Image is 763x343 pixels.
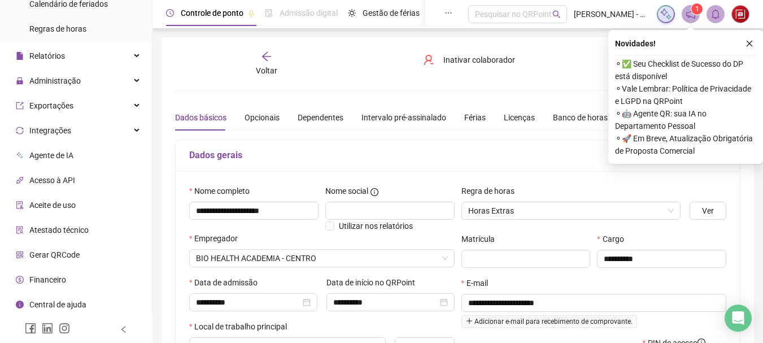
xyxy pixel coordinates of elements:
span: Exportações [29,101,73,110]
span: pushpin [248,10,255,17]
label: Nome completo [189,185,257,197]
span: left [120,325,128,333]
span: Adicionar e-mail para recebimento de comprovante. [461,315,637,328]
span: search [552,10,561,19]
div: Licenças [504,111,535,124]
span: Gerar QRCode [29,250,80,259]
span: notification [686,9,696,19]
span: user-delete [423,54,434,66]
span: linkedin [42,323,53,334]
label: E-mail [461,277,495,289]
span: instagram [59,323,70,334]
span: Nome social [325,185,368,197]
span: BIO HEALTH CENTRO DE TREINAMENTO FÍSICO LTDA [196,250,448,267]
span: sun [348,9,356,17]
button: Salvar [606,51,665,69]
span: Agente de IA [29,151,73,160]
img: sparkle-icon.fc2bf0ac1784a2077858766a79e2daf3.svg [660,8,672,20]
label: Matrícula [461,233,502,245]
span: ⚬ 🤖 Agente QR: sua IA no Departamento Pessoal [615,107,756,132]
span: audit [16,201,24,209]
div: Opcionais [245,111,280,124]
span: [PERSON_NAME] - BIO HEALTH ACADEMIA [574,8,650,20]
span: Relatórios [29,51,65,60]
span: dollar [16,276,24,284]
label: Regra de horas [461,185,522,197]
span: Integrações [29,126,71,135]
span: Financeiro [29,275,66,284]
label: Local de trabalho principal [189,320,294,333]
span: api [16,176,24,184]
span: solution [16,226,24,234]
span: sync [16,127,24,134]
span: facebook [25,323,36,334]
span: clock-circle [166,9,174,17]
label: Empregador [189,232,245,245]
span: info-circle [370,188,378,196]
span: file-done [265,9,273,17]
button: Ver [690,202,726,220]
span: export [16,102,24,110]
span: ellipsis [444,9,452,17]
span: bell [710,9,721,19]
span: Admissão digital [280,8,338,18]
span: Controle de ponto [181,8,243,18]
span: ⚬ Vale Lembrar: Política de Privacidade e LGPD na QRPoint [615,83,756,107]
span: ⚬ ✅ Seu Checklist de Sucesso do DP está disponível [615,58,756,83]
span: file [16,52,24,60]
label: Data de admissão [189,276,265,289]
label: Data de início no QRPoint [326,276,422,289]
span: Ver [702,205,714,217]
span: arrow-left [261,51,272,62]
span: Gestão de férias [363,8,420,18]
label: Cargo [597,233,631,245]
h5: Dados gerais [189,149,726,162]
div: Intervalo pré-assinalado [361,111,446,124]
span: Horas Extras [468,202,674,219]
button: Inativar colaborador [415,51,524,69]
span: 1 [695,5,699,13]
span: Novidades ! [615,37,656,50]
span: Central de ajuda [29,300,86,309]
span: Inativar colaborador [443,54,515,66]
img: 24469 [732,6,749,23]
span: Acesso à API [29,176,75,185]
span: Utilizar nos relatórios [339,222,413,231]
div: Dados básicos [175,111,226,124]
div: Férias [464,111,486,124]
span: Aceite de uso [29,201,76,210]
span: ⚬ 🚀 Em Breve, Atualização Obrigatória de Proposta Comercial [615,132,756,157]
span: Administração [29,76,81,85]
span: info-circle [16,301,24,309]
div: Banco de horas [553,111,608,124]
span: qrcode [16,251,24,259]
div: Dependentes [298,111,343,124]
div: Open Intercom Messenger [725,305,752,332]
span: Regras de horas [29,24,86,33]
span: lock [16,77,24,85]
span: Voltar [256,66,277,75]
span: Atestado técnico [29,225,89,235]
sup: 1 [691,3,703,15]
span: close [745,40,753,47]
span: plus [466,318,473,324]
